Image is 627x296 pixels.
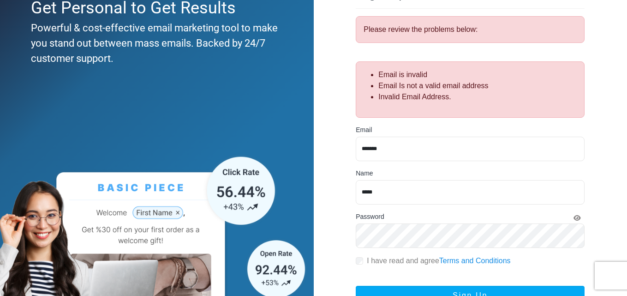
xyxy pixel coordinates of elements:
[573,215,581,221] i: Show Password
[378,80,577,91] li: Email Is not a valid email address
[367,255,510,266] label: I have read and agree
[378,69,577,80] li: Email is invalid
[356,169,373,178] label: Name
[356,125,372,135] label: Email
[356,212,384,222] label: Password
[31,20,278,66] div: Powerful & cost-effective email marketing tool to make you stand out between mass emails. Backed ...
[378,91,577,103] li: Invalid Email Address.
[356,16,585,43] div: Please review the problems below:
[439,257,511,265] a: Terms and Conditions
